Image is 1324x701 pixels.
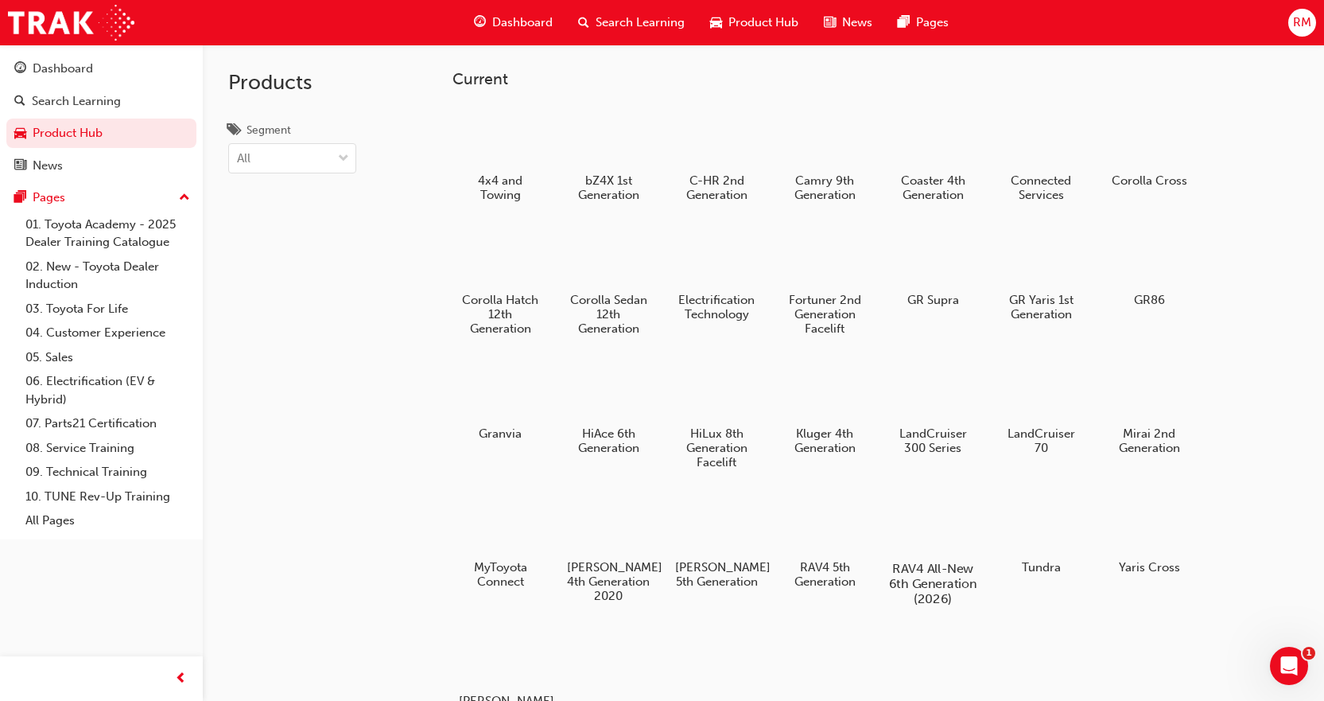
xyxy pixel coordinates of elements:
[777,101,872,208] a: Camry 9th Generation
[710,13,722,33] span: car-icon
[697,6,811,39] a: car-iconProduct Hub
[19,508,196,533] a: All Pages
[459,173,542,202] h5: 4x4 and Towing
[14,159,26,173] span: news-icon
[567,293,650,336] h5: Corolla Sedan 12th Generation
[1293,14,1311,32] span: RM
[669,354,764,475] a: HiLux 8th Generation Facelift
[452,101,548,208] a: 4x4 and Towing
[338,149,349,169] span: down-icon
[1108,173,1191,188] h5: Corolla Cross
[228,124,240,138] span: tags-icon
[1101,354,1197,461] a: Mirai 2nd Generation
[561,488,656,609] a: [PERSON_NAME] 4th Generation 2020
[452,488,548,594] a: MyToyota Connect
[728,14,798,32] span: Product Hub
[567,426,650,455] h5: HiAce 6th Generation
[824,13,836,33] span: news-icon
[783,293,867,336] h5: Fortuner 2nd Generation Facelift
[885,6,961,39] a: pages-iconPages
[14,191,26,205] span: pages-icon
[891,293,975,307] h5: GR Supra
[19,369,196,411] a: 06. Electrification (EV & Hybrid)
[474,13,486,33] span: guage-icon
[175,669,187,689] span: prev-icon
[1000,426,1083,455] h5: LandCruiser 70
[14,62,26,76] span: guage-icon
[993,101,1089,208] a: Connected Services
[1270,647,1308,685] iframe: Intercom live chat
[669,488,764,594] a: [PERSON_NAME] 5th Generation
[675,293,759,321] h5: Electrification Technology
[777,220,872,341] a: Fortuner 2nd Generation Facelift
[1000,560,1083,574] h5: Tundra
[228,70,356,95] h2: Products
[19,411,196,436] a: 07. Parts21 Certification
[33,189,65,207] div: Pages
[675,173,759,202] h5: C-HR 2nd Generation
[675,426,759,469] h5: HiLux 8th Generation Facelift
[783,560,867,589] h5: RAV4 5th Generation
[19,485,196,509] a: 10. TUNE Rev-Up Training
[993,220,1089,327] a: GR Yaris 1st Generation
[1000,173,1083,202] h5: Connected Services
[561,354,656,461] a: HiAce 6th Generation
[777,354,872,461] a: Kluger 4th Generation
[452,70,1299,88] h3: Current
[32,92,121,111] div: Search Learning
[1101,488,1197,580] a: Yaris Cross
[6,183,196,212] button: Pages
[14,95,25,109] span: search-icon
[561,220,656,341] a: Corolla Sedan 12th Generation
[6,151,196,181] a: News
[1108,426,1191,455] h5: Mirai 2nd Generation
[19,321,196,345] a: 04. Customer Experience
[811,6,885,39] a: news-iconNews
[885,101,980,208] a: Coaster 4th Generation
[6,87,196,116] a: Search Learning
[669,220,764,327] a: Electrification Technology
[783,426,867,455] h5: Kluger 4th Generation
[783,173,867,202] h5: Camry 9th Generation
[459,560,542,589] h5: MyToyota Connect
[1288,9,1316,37] button: RM
[459,293,542,336] h5: Corolla Hatch 12th Generation
[492,14,553,32] span: Dashboard
[452,354,548,446] a: Granvia
[6,54,196,84] a: Dashboard
[237,150,250,168] div: All
[777,488,872,594] a: RAV4 5th Generation
[6,119,196,148] a: Product Hub
[33,60,93,78] div: Dashboard
[452,220,548,341] a: Corolla Hatch 12th Generation
[14,127,26,141] span: car-icon
[1303,647,1315,660] span: 1
[461,6,565,39] a: guage-iconDashboard
[1101,220,1197,313] a: GR86
[891,173,975,202] h5: Coaster 4th Generation
[565,6,697,39] a: search-iconSearch Learning
[1108,293,1191,307] h5: GR86
[567,560,650,603] h5: [PERSON_NAME] 4th Generation 2020
[885,354,980,461] a: LandCruiser 300 Series
[8,5,134,41] img: Trak
[596,14,685,32] span: Search Learning
[891,426,975,455] h5: LandCruiser 300 Series
[567,173,650,202] h5: bZ4X 1st Generation
[993,354,1089,461] a: LandCruiser 70
[1000,293,1083,321] h5: GR Yaris 1st Generation
[888,561,976,606] h5: RAV4 All-New 6th Generation (2026)
[247,123,291,138] div: Segment
[993,488,1089,580] a: Tundra
[19,297,196,321] a: 03. Toyota For Life
[33,157,63,175] div: News
[19,345,196,370] a: 05. Sales
[1108,560,1191,574] h5: Yaris Cross
[842,14,872,32] span: News
[578,13,589,33] span: search-icon
[885,220,980,313] a: GR Supra
[19,460,196,485] a: 09. Technical Training
[916,14,949,32] span: Pages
